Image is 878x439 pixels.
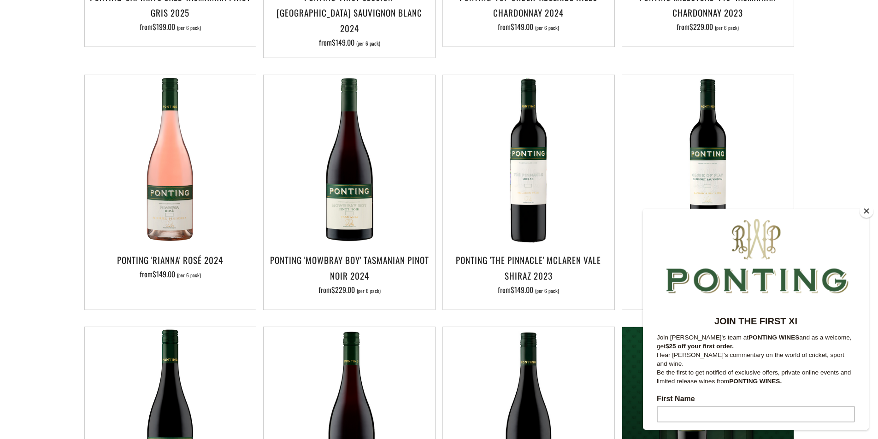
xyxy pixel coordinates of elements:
h3: Ponting 'Rianna' Rosé 2024 [89,252,252,268]
span: $149.00 [511,21,533,32]
span: $149.00 [153,269,175,280]
span: from [498,284,559,295]
label: First Name [14,186,212,197]
h3: Ponting 'The Pinnacle' McLaren Vale Shiraz 2023 [448,252,610,283]
span: We will send you a confirmation email to subscribe. I agree to sign up to the Ponting Wines newsl... [14,330,206,370]
label: Email [14,263,212,275]
p: Join [PERSON_NAME]'s team at and as a welcome, get [14,124,212,142]
span: from [140,21,201,32]
h3: Ponting 'Mowbray Boy' Tasmanian Pinot Noir 2024 [268,252,430,283]
a: Ponting 'Mowbray Boy' Tasmanian Pinot Noir 2024 from$229.00 (per 6 pack) [264,252,435,298]
span: $229.00 [331,284,355,295]
p: Hear [PERSON_NAME]'s commentary on the world of cricket, sport and wine. [14,142,212,159]
h3: Ponting 'Close of Play' Cabernet Sauvignon 2023 [627,252,789,283]
input: Subscribe [14,302,212,319]
span: $199.00 [153,21,175,32]
span: $149.00 [332,37,354,48]
span: $229.00 [689,21,713,32]
span: (per 6 pack) [177,273,201,278]
button: Close [860,204,873,218]
span: $149.00 [511,284,533,295]
span: from [498,21,559,32]
strong: $25 off your first order. [23,134,91,141]
span: (per 6 pack) [357,288,381,293]
span: from [677,21,739,32]
span: (per 6 pack) [715,25,739,30]
span: (per 6 pack) [177,25,201,30]
span: (per 6 pack) [356,41,380,46]
a: Ponting 'The Pinnacle' McLaren Vale Shiraz 2023 from$149.00 (per 6 pack) [443,252,614,298]
strong: JOIN THE FIRST XI [71,107,154,117]
span: (per 6 pack) [535,288,559,293]
label: Last Name [14,225,212,236]
strong: PONTING WINES. [86,169,139,176]
p: Be the first to get notified of exclusive offers, private online events and limited release wines... [14,159,212,177]
strong: PONTING WINES [106,125,156,132]
span: from [140,269,201,280]
span: from [319,37,380,48]
span: from [318,284,381,295]
span: (per 6 pack) [535,25,559,30]
a: Ponting 'Rianna' Rosé 2024 from$149.00 (per 6 pack) [85,252,256,298]
a: Ponting 'Close of Play' Cabernet Sauvignon 2023 from$149.00 (per 6 pack) [622,252,794,298]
